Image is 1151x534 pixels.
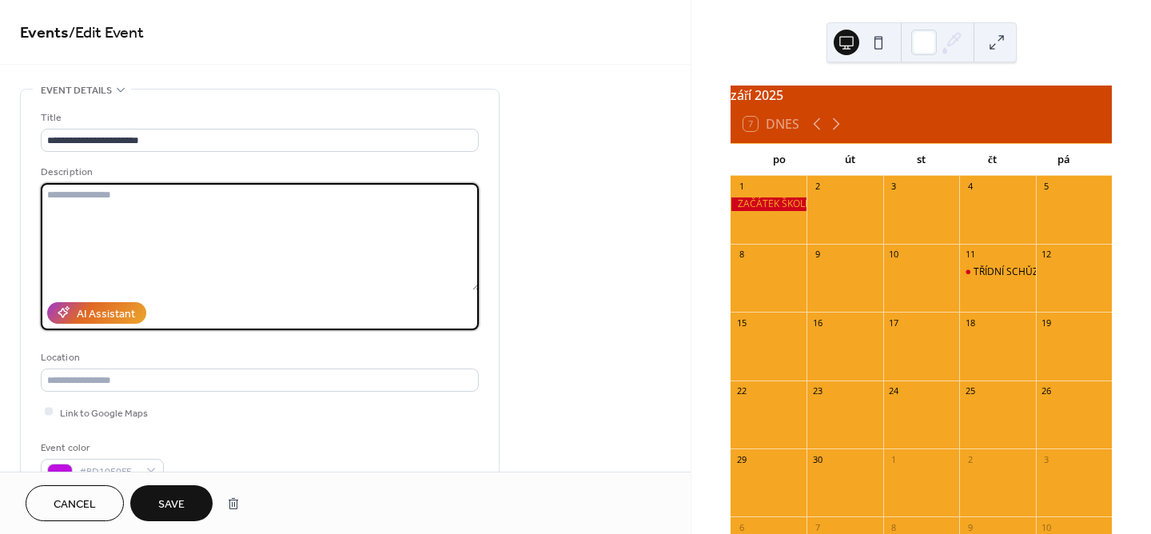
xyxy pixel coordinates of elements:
[69,18,144,49] span: / Edit Event
[41,164,476,181] div: Description
[964,249,976,261] div: 11
[735,521,747,533] div: 6
[957,144,1028,176] div: čt
[964,385,976,397] div: 25
[888,521,900,533] div: 8
[1041,521,1053,533] div: 10
[20,18,69,49] a: Events
[735,249,747,261] div: 8
[735,453,747,465] div: 29
[130,485,213,521] button: Save
[964,521,976,533] div: 9
[1041,317,1053,329] div: 19
[964,181,976,193] div: 4
[1041,249,1053,261] div: 12
[41,110,476,126] div: Title
[1041,385,1053,397] div: 26
[735,181,747,193] div: 1
[888,317,900,329] div: 17
[735,317,747,329] div: 15
[888,249,900,261] div: 10
[41,440,161,456] div: Event color
[888,453,900,465] div: 1
[1041,453,1053,465] div: 3
[811,249,823,261] div: 9
[735,385,747,397] div: 22
[811,453,823,465] div: 30
[54,496,96,513] span: Cancel
[959,265,1035,279] div: TŘÍDNÍ SCHŮZKY
[888,181,900,193] div: 3
[964,453,976,465] div: 2
[77,305,135,322] div: AI Assistant
[731,86,1112,105] div: září 2025
[41,349,476,366] div: Location
[811,385,823,397] div: 23
[886,144,957,176] div: st
[79,463,138,480] span: #BD10E0FF
[731,197,806,211] div: ZAČÁTEK ŠKOLNÍHO ROKU 2025/2026 - 1. vyučovací den
[41,82,112,99] span: Event details
[814,144,886,176] div: út
[811,181,823,193] div: 2
[60,404,148,421] span: Link to Google Maps
[26,485,124,521] button: Cancel
[888,385,900,397] div: 24
[47,302,146,324] button: AI Assistant
[743,144,814,176] div: po
[811,317,823,329] div: 16
[158,496,185,513] span: Save
[1028,144,1099,176] div: pá
[964,317,976,329] div: 18
[1041,181,1053,193] div: 5
[974,265,1049,279] div: TŘÍDNÍ SCHŮZKY
[811,521,823,533] div: 7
